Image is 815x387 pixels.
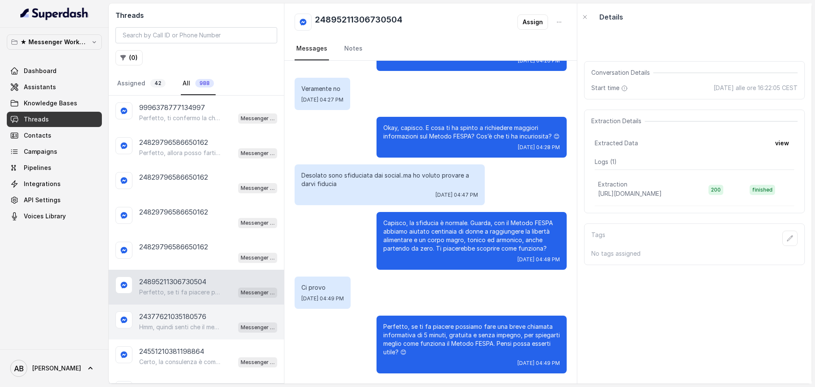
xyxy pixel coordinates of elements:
span: Extraction Details [591,117,645,125]
a: Pipelines [7,160,102,175]
p: Veramente no [301,85,343,93]
a: [PERSON_NAME] [7,356,102,380]
p: Perfetto, se ti fa piacere possiamo fare una breve chiamata informativa di 5 minuti, gratuita e s... [383,322,560,356]
span: Threads [24,115,49,124]
p: Perfetto, allora posso farti fare una breve chiamata informativa gratuita di 5 minuti con uno dei... [139,149,221,157]
a: Contacts [7,128,102,143]
span: 42 [150,79,166,88]
span: Conversation Details [591,68,653,77]
p: Capisco, la sfiducia è normale. Guarda, con il Metodo FESPA abbiamo aiutato centinaia di donne a ... [383,219,560,253]
p: Messenger Metodo FESPA v2 [241,254,275,262]
span: [DATE] 04:49 PM [517,360,560,367]
span: [URL][DOMAIN_NAME] [598,190,662,197]
a: Assigned42 [115,72,167,95]
p: 24829796586650162 [139,172,208,182]
p: 9996378777134997 [139,102,205,113]
span: Assistants [24,83,56,91]
p: Tags [591,231,605,246]
nav: Tabs [115,72,277,95]
p: 24829796586650162 [139,137,208,147]
span: [DATE] 04:27 PM [301,96,343,103]
p: Logs ( 1 ) [595,158,794,166]
h2: 24895211306730504 [315,14,402,31]
p: Messenger Metodo FESPA v2 [241,149,275,158]
p: ★ Messenger Workspace [20,37,88,47]
p: Perfetto, se ti fa piacere possiamo fare una breve chiamata informativa di 5 minuti, gratuita e s... [139,288,221,297]
span: Extracted Data [595,139,638,147]
span: [DATE] alle ore 16:22:05 CEST [714,84,798,92]
a: Notes [343,37,364,60]
a: Campaigns [7,144,102,159]
span: [DATE] 04:49 PM [301,295,344,302]
span: 988 [195,79,214,88]
a: Threads [7,112,102,127]
a: Integrations [7,176,102,192]
p: Hmm, quindi senti che il metabolismo rallentato ti sta frenando. Guarda, con il Metodo FESPA prop... [139,323,221,331]
input: Search by Call ID or Phone Number [115,27,277,43]
p: 24377621035180576 [139,311,206,322]
p: Messenger Metodo FESPA v2 [241,323,275,332]
span: Knowledge Bases [24,99,77,107]
span: Start time [591,84,630,92]
a: API Settings [7,192,102,208]
p: Messenger Metodo FESPA v2 [241,358,275,367]
p: Messenger Metodo FESPA v2 [241,288,275,297]
span: Contacts [24,131,51,140]
nav: Tabs [295,37,567,60]
span: Pipelines [24,164,51,172]
button: (0) [115,50,143,65]
p: 24895211306730504 [139,277,206,287]
span: finished [750,185,775,195]
button: view [770,136,794,151]
p: Details [599,12,623,22]
p: Perfetto, ti confermo la chiamata per [DATE] alle 17:00! Un nostro segretario ti chiamerà per ela... [139,114,221,122]
span: API Settings [24,196,61,204]
span: 200 [708,185,723,195]
span: [DATE] 04:28 PM [518,144,560,151]
span: [DATE] 04:48 PM [517,256,560,263]
h2: Threads [115,10,277,20]
a: Knowledge Bases [7,96,102,111]
span: [DATE] 04:47 PM [436,192,478,198]
a: All988 [181,72,216,95]
span: Dashboard [24,67,56,75]
p: Messenger Metodo FESPA v2 [241,184,275,192]
a: Voices Library [7,209,102,224]
a: Dashboard [7,63,102,79]
p: Extraction [598,180,627,189]
p: Okay, capisco. E cosa ti ha spinto a richiedere maggiori informazioni sul Metodo FESPA? Cos’è che... [383,124,560,141]
span: Voices Library [24,212,66,220]
p: Certo, la consulenza è completamente gratuita e senza impegno. 😊 [PERSON_NAME] organizzare la chi... [139,358,221,366]
button: ★ Messenger Workspace [7,34,102,50]
a: Messages [295,37,329,60]
button: Assign [517,14,548,30]
img: light.svg [20,7,89,20]
span: Campaigns [24,147,57,156]
p: 24829796586650162 [139,207,208,217]
p: Ci provo [301,283,344,292]
p: 24551210381198864 [139,346,204,356]
span: [PERSON_NAME] [32,364,81,373]
p: No tags assigned [591,249,798,258]
span: [DATE] 04:26 PM [518,57,560,64]
text: AB [14,364,24,373]
p: Messenger Metodo FESPA v2 [241,219,275,227]
p: Desolato sono sfiduciata dai social..ma ho voluto provare a darvi fiducia [301,171,478,188]
p: Messenger Metodo FESPA v2 [241,114,275,123]
span: Integrations [24,180,61,188]
a: Assistants [7,79,102,95]
p: 24829796586650162 [139,242,208,252]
